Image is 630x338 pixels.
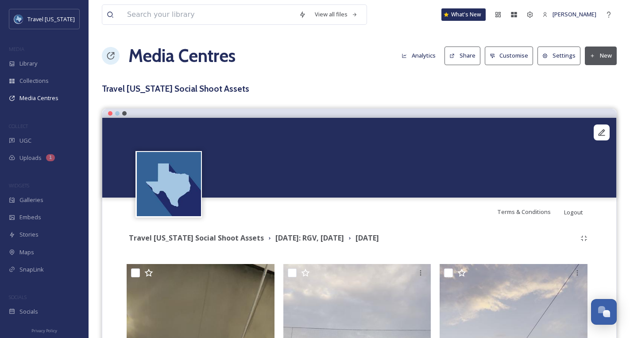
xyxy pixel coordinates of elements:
[19,230,39,239] span: Stories
[123,5,294,24] input: Search your library
[19,265,44,274] span: SnapLink
[31,328,57,334] span: Privacy Policy
[275,233,344,243] strong: [DATE]: RGV, [DATE]
[397,47,444,64] a: Analytics
[553,10,596,18] span: [PERSON_NAME]
[485,47,538,65] a: Customise
[485,47,533,65] button: Customise
[129,233,264,243] strong: Travel [US_STATE] Social Shoot Assets
[537,47,585,65] a: Settings
[19,213,41,221] span: Embeds
[19,196,43,204] span: Galleries
[128,43,236,69] a: Media Centres
[538,6,601,23] a: [PERSON_NAME]
[9,182,29,189] span: WIDGETS
[310,6,362,23] a: View all files
[9,46,24,52] span: MEDIA
[102,118,616,198] video: Alpaquita Ranch158.MOV
[19,59,37,68] span: Library
[19,248,34,256] span: Maps
[19,94,58,102] span: Media Centres
[9,294,27,300] span: SOCIALS
[397,47,440,64] button: Analytics
[9,123,28,129] span: COLLECT
[585,47,617,65] button: New
[19,136,31,145] span: UGC
[19,154,42,162] span: Uploads
[46,154,55,161] div: 1
[537,47,580,65] button: Settings
[497,208,551,216] span: Terms & Conditions
[441,8,486,21] a: What's New
[591,299,617,325] button: Open Chat
[102,82,617,95] h3: Travel [US_STATE] Social Shoot Assets
[14,15,23,23] img: images%20%281%29.jpeg
[497,206,564,217] a: Terms & Conditions
[444,47,480,65] button: Share
[27,15,75,23] span: Travel [US_STATE]
[19,307,38,316] span: Socials
[564,208,583,216] span: Logout
[137,152,201,216] img: images%20%281%29.jpeg
[19,77,49,85] span: Collections
[356,233,379,243] strong: [DATE]
[31,325,57,335] a: Privacy Policy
